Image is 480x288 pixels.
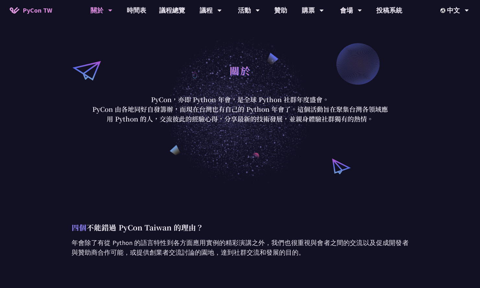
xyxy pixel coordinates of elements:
a: PyCon TW [3,2,59,18]
img: Home icon of PyCon TW 2025 [10,7,19,14]
p: PyCon 由各地同好自發籌辦，而現在台灣也有自己的 Python 年會了。這個活動旨在聚集台灣各領域應用 Python 的人，交流彼此的經驗心得，分享最新的技術發展，並親身體驗社群獨有的熱情。 [89,104,391,124]
p: 年會除了有從 Python 的語言特性到各方面應用實例的精彩演講之外，我們也很重視與會者之間的交流以及促成開發者與贊助商合作可能，或提供創業者交流討論的園地，達到社群交流和發展的目的。 [72,238,409,257]
img: Locale Icon [440,8,447,13]
h1: 關於 [229,61,251,80]
span: 四個 [72,222,87,232]
span: PyCon TW [23,5,52,15]
p: 不能錯過 PyCon Taiwan 的理由？ [72,222,409,233]
p: PyCon，亦即 Python 年會，是全球 Python 社群年度盛會。 [89,95,391,104]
